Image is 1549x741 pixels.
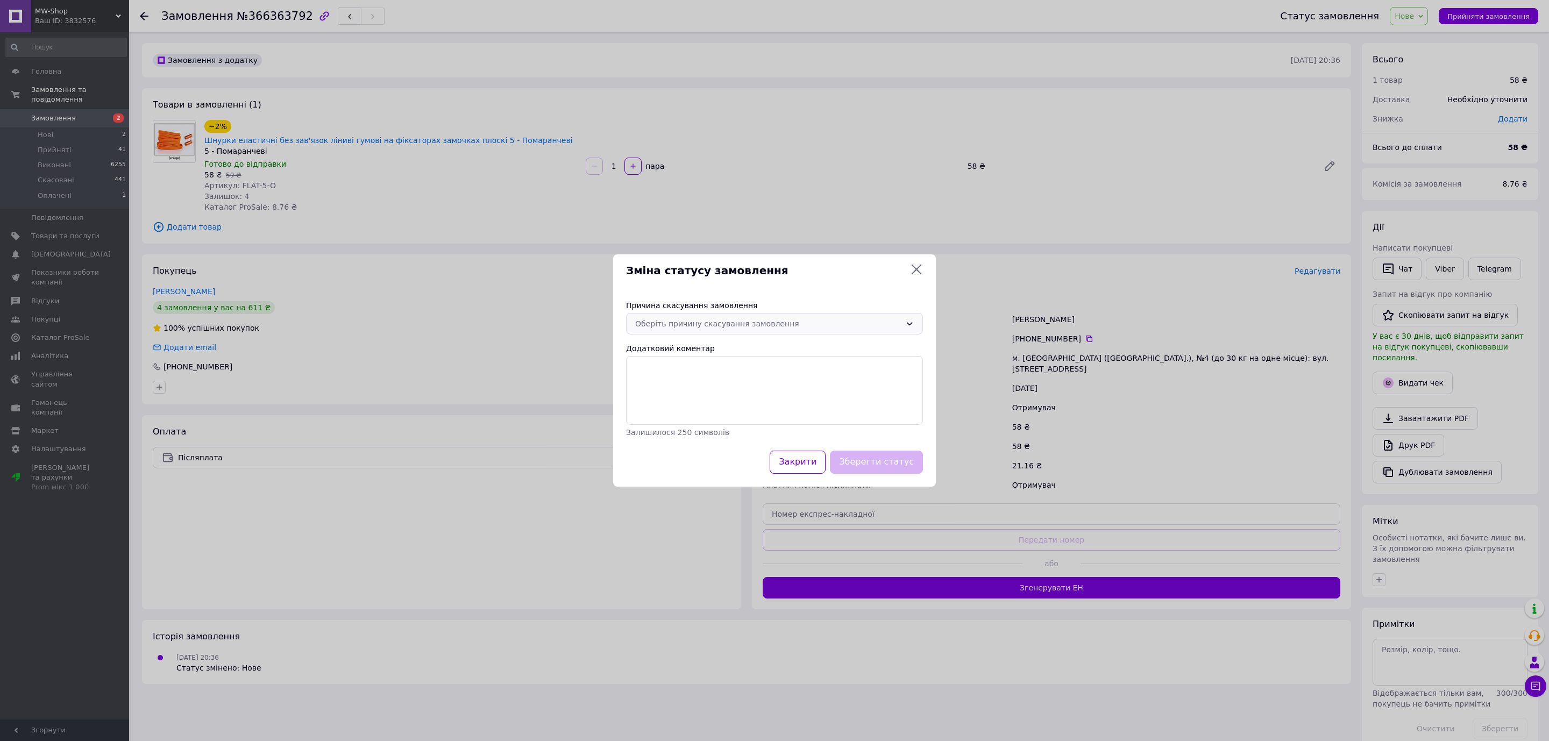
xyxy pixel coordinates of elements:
label: Додатковий коментар [626,344,715,353]
div: Оберіть причину скасування замовлення [635,318,901,330]
span: Зміна статусу замовлення [626,263,906,279]
div: Причина скасування замовлення [626,300,923,311]
span: Залишилося 250 символів [626,428,729,437]
button: Закрити [770,451,826,474]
